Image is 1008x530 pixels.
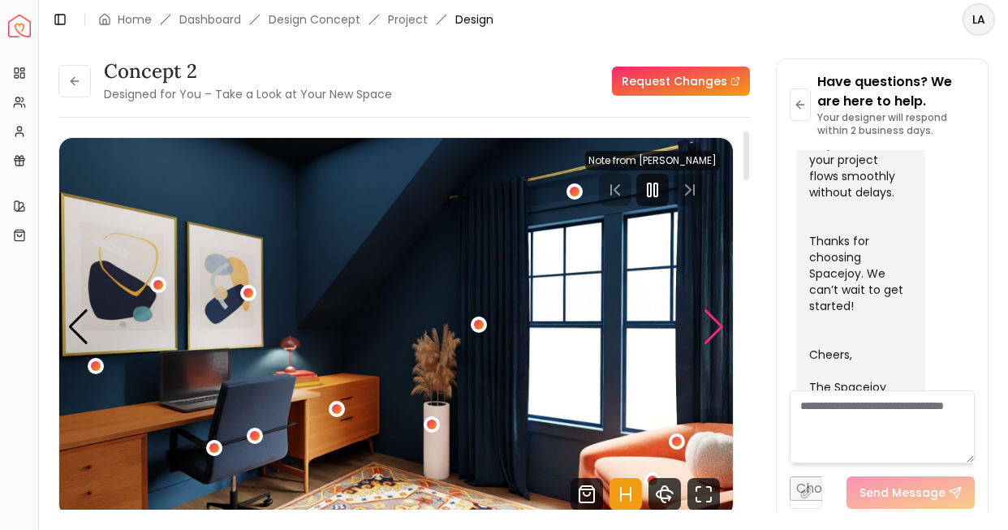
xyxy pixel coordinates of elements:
button: LA [963,3,995,36]
div: Next slide [703,309,725,345]
small: Designed for You – Take a Look at Your New Space [104,86,392,102]
a: Project [388,11,428,28]
svg: Hotspots Toggle [610,478,642,511]
a: Home [118,11,152,28]
img: Spacejoy Logo [8,15,31,37]
div: Carousel [59,138,733,517]
li: Design Concept [269,11,360,28]
svg: Pause [643,180,662,200]
svg: Shop Products from this design [571,478,603,511]
div: Note from [PERSON_NAME] [585,151,720,170]
span: LA [964,5,993,34]
h3: concept 2 [104,58,392,84]
span: Design [455,11,493,28]
div: 1 / 4 [59,138,733,517]
img: Design Render 3 [59,138,733,517]
nav: breadcrumb [98,11,493,28]
a: Dashboard [179,11,241,28]
p: Your designer will respond within 2 business days. [817,111,975,137]
a: Spacejoy [8,15,31,37]
svg: Fullscreen [687,478,720,511]
svg: 360 View [648,478,681,511]
a: Request Changes [612,67,750,96]
div: Previous slide [67,309,89,345]
p: Have questions? We are here to help. [817,72,975,111]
